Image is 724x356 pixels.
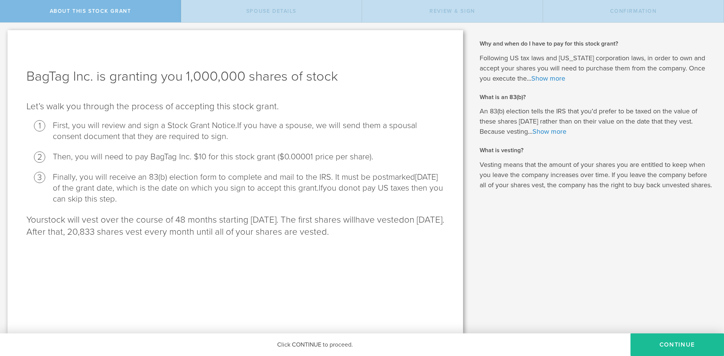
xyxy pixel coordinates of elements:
h1: BagTag Inc. is granting you 1,000,000 shares of stock [26,67,444,86]
span: Confirmation [610,8,657,14]
a: Show more [532,127,566,136]
a: Show more [531,74,565,83]
p: Vesting means that the amount of your shares you are entitled to keep when you leave the company ... [480,160,713,190]
p: Following US tax laws and [US_STATE] corporation laws, in order to own and accept your shares you... [480,53,713,84]
span: Spouse Details [246,8,296,14]
span: About this stock grant [50,8,131,14]
li: Then, you will need to pay BagTag Inc. $10 for this stock grant ($0.00001 price per share). [53,151,444,162]
button: CONTINUE [630,333,724,356]
span: Review & Sign [429,8,475,14]
span: have vested [355,214,404,225]
h2: What is an 83(b)? [480,93,713,101]
p: Let’s walk you through the process of accepting this stock grant . [26,101,444,113]
p: An 83(b) election tells the IRS that you’d prefer to be taxed on the value of these shares [DATE]... [480,106,713,137]
h2: Why and when do I have to pay for this stock grant? [480,40,713,48]
p: stock will vest over the course of 48 months starting [DATE]. The first shares will on [DATE]. Af... [26,214,444,238]
h2: What is vesting? [480,146,713,154]
li: Finally, you will receive an 83(b) election form to complete and mail to the IRS . It must be pos... [53,172,444,205]
span: you do [323,183,348,193]
span: Your [26,214,44,225]
li: First, you will review and sign a Stock Grant Notice. [53,120,444,142]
